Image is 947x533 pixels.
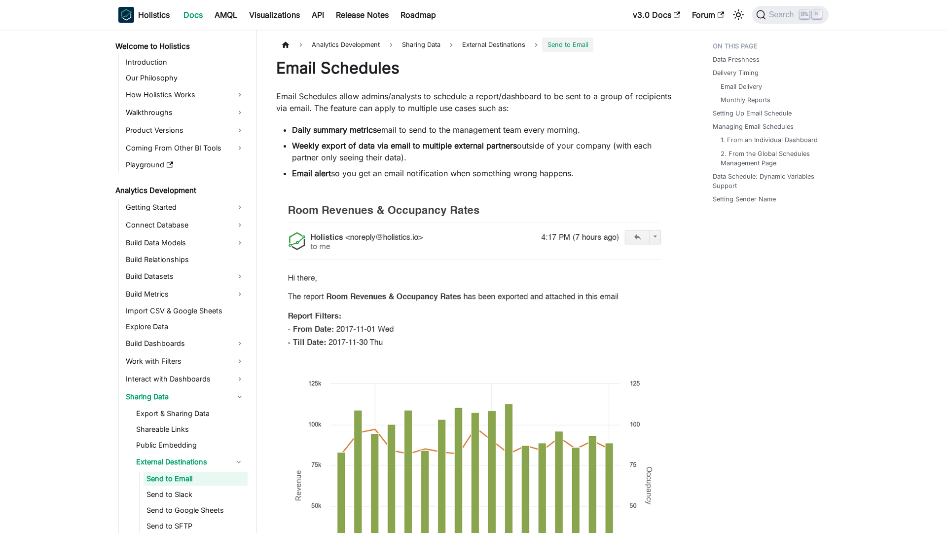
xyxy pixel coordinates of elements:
[713,194,776,204] a: Setting Sender Name
[144,472,248,486] a: Send to Email
[292,141,517,151] strong: Weekly export of data via email to multiple external partners
[123,105,248,120] a: Walkthroughs
[123,199,248,215] a: Getting Started
[144,488,248,501] a: Send to Slack
[123,389,248,405] a: Sharing Data
[292,168,331,178] strong: Email alert
[123,140,248,156] a: Coming From Other BI Tools
[686,7,730,23] a: Forum
[123,268,248,284] a: Build Datasets
[721,149,819,168] a: 2. From the Global Schedules Management Page
[112,39,248,53] a: Welcome to Holistics
[209,7,243,23] a: AMQL
[133,438,248,452] a: Public Embedding
[123,286,248,302] a: Build Metrics
[276,58,673,78] h1: Email Schedules
[118,7,134,23] img: Holistics
[766,10,800,19] span: Search
[112,184,248,197] a: Analytics Development
[133,454,230,470] a: External Destinations
[542,38,593,52] span: Send to Email
[123,336,248,351] a: Build Dashboards
[306,7,330,23] a: API
[123,87,248,103] a: How Holistics Works
[462,41,525,48] span: External Destinations
[713,172,823,190] a: Data Schedule: Dynamic Variables Support
[721,95,770,105] a: Monthly Reports
[713,68,759,77] a: Delivery Timing
[144,503,248,517] a: Send to Google Sheets
[123,235,248,251] a: Build Data Models
[713,55,760,64] a: Data Freshness
[292,167,673,179] li: so you get an email notification when something wrong happens.
[123,122,248,138] a: Product Versions
[123,71,248,85] a: Our Philosophy
[123,253,248,266] a: Build Relationships
[730,7,746,23] button: Switch between dark and light mode (currently light mode)
[243,7,306,23] a: Visualizations
[721,82,762,91] a: Email Delivery
[123,353,248,369] a: Work with Filters
[330,7,395,23] a: Release Notes
[276,38,295,52] a: Home page
[752,6,829,24] button: Search (Ctrl+K)
[133,422,248,436] a: Shareable Links
[812,10,822,19] kbd: K
[230,454,248,470] button: Collapse sidebar category 'External Destinations'
[178,7,209,23] a: Docs
[457,38,530,52] a: External Destinations
[713,122,794,131] a: Managing Email Schedules
[138,9,170,21] b: Holistics
[123,304,248,318] a: Import CSV & Google Sheets
[118,7,170,23] a: HolisticsHolistics
[276,38,673,52] nav: Breadcrumbs
[123,217,248,233] a: Connect Database
[123,371,248,387] a: Interact with Dashboards
[123,158,248,172] a: Playground
[395,7,442,23] a: Roadmap
[307,38,385,52] span: Analytics Development
[713,109,792,118] a: Setting Up Email Schedule
[397,38,445,52] span: Sharing Data
[627,7,686,23] a: v3.0 Docs
[133,407,248,420] a: Export & Sharing Data
[292,140,673,163] li: outside of your company (with each partner only seeing their data).
[721,135,818,145] a: 1. From an Individual Dashboard
[123,320,248,334] a: Explore Data
[292,124,673,136] li: email to send to the management team every morning.
[144,519,248,533] a: Send to SFTP
[276,90,673,114] p: Email Schedules allow admins/analysts to schedule a report/dashboard to be sent to a group of rec...
[123,55,248,69] a: Introduction
[292,125,377,135] strong: Daily summary metrics
[109,30,256,533] nav: Docs sidebar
